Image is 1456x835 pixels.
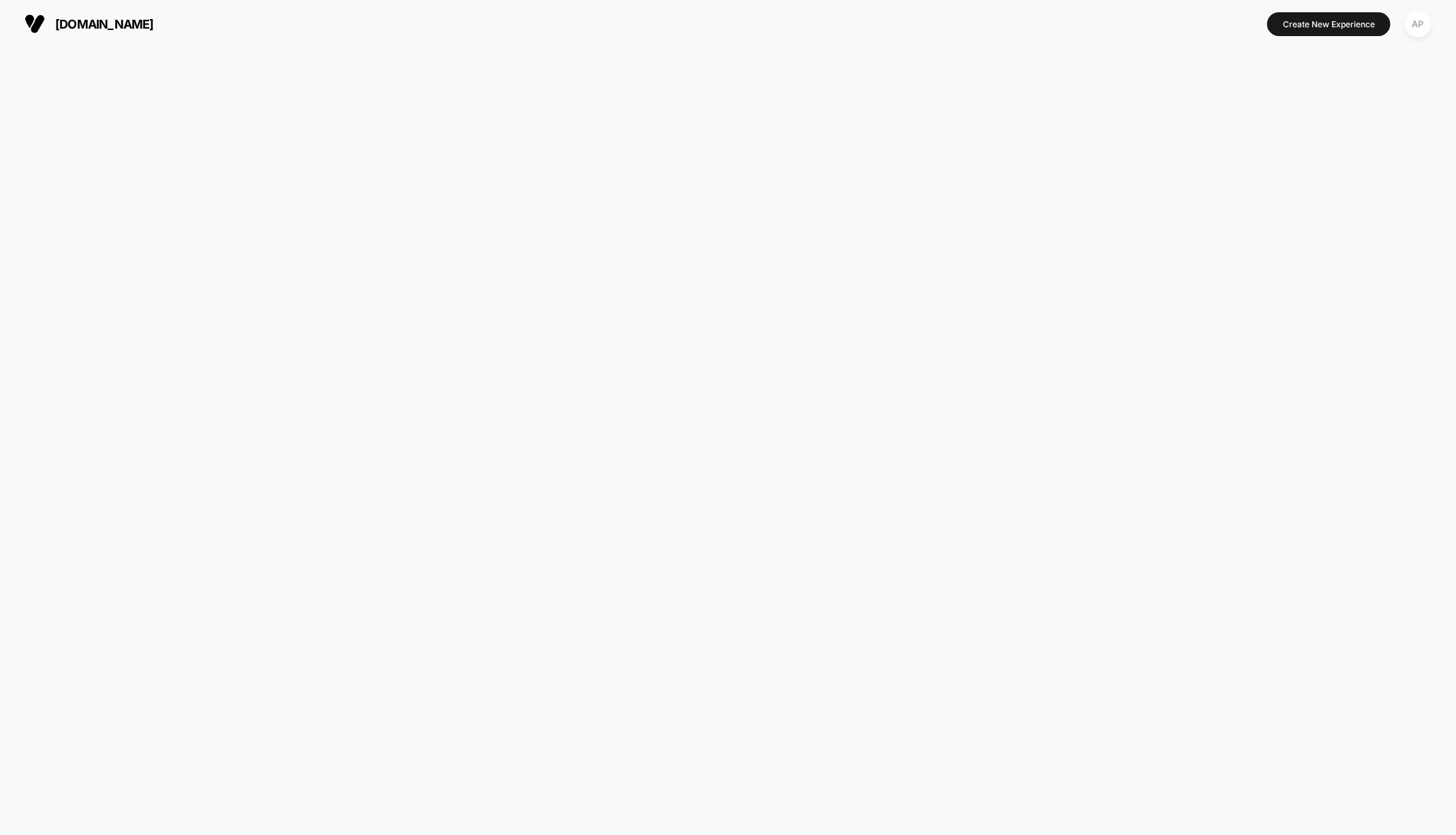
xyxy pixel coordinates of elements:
button: Create New Experience [1267,12,1391,36]
img: Visually logo [25,14,45,34]
button: [DOMAIN_NAME] [20,13,158,35]
span: [DOMAIN_NAME] [55,17,154,31]
button: AP [1401,10,1436,38]
div: AP [1405,11,1431,37]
